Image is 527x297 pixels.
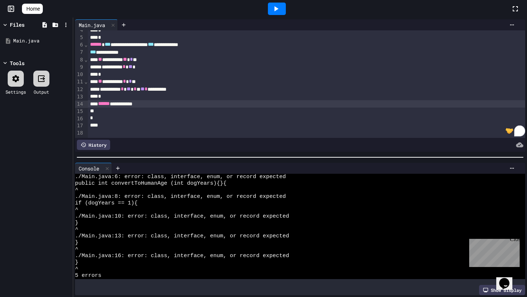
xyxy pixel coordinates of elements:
span: ./Main.java:16: error: class, interface, enum, or record expected [75,253,289,259]
span: Fold line [84,57,88,63]
span: public int convertToHumanAge (int dogYears){}{ [75,180,227,187]
div: 6 [75,41,84,49]
span: ^ [75,226,78,233]
span: } [75,240,78,246]
span: ./Main.java:13: error: class, interface, enum, or record expected [75,233,289,240]
div: 5 [75,34,84,41]
span: Fold line [84,42,88,48]
div: Console [75,163,112,174]
div: 18 [75,129,84,137]
span: ^ [75,266,78,272]
div: To enrich screen reader interactions, please activate Accessibility in Grammarly extension settings [88,3,525,138]
div: Main.java [75,19,118,30]
div: 10 [75,71,84,78]
div: Tools [10,59,25,67]
div: Files [10,21,25,29]
span: ^ [75,187,78,193]
div: Show display [479,285,525,295]
div: 13 [75,93,84,101]
div: 11 [75,78,84,86]
span: ^ [75,246,78,253]
div: Main.java [13,37,70,45]
span: ^ [75,207,78,213]
a: Home [22,4,43,14]
div: 12 [75,86,84,93]
div: Main.java [75,21,109,29]
div: 15 [75,108,84,115]
div: 4 [75,27,84,34]
span: if (dogYears == 1){ [75,200,138,207]
div: Settings [5,89,26,95]
iframe: chat widget [466,236,520,267]
div: History [77,140,110,150]
span: ./Main.java:8: error: class, interface, enum, or record expected [75,193,286,200]
span: } [75,259,78,266]
span: Fold line [84,79,88,84]
div: 14 [75,101,84,108]
span: ./Main.java:6: error: class, interface, enum, or record expected [75,174,286,180]
span: } [75,220,78,226]
iframe: chat widget [496,268,520,290]
div: Chat with us now!Close [3,3,51,46]
div: Console [75,165,103,172]
span: Home [26,5,40,12]
div: 7 [75,49,84,56]
div: 17 [75,122,84,129]
div: 9 [75,64,84,71]
div: Output [34,89,49,95]
span: ./Main.java:10: error: class, interface, enum, or record expected [75,213,289,220]
span: 5 errors [75,272,101,279]
div: 16 [75,115,84,123]
div: 8 [75,56,84,64]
